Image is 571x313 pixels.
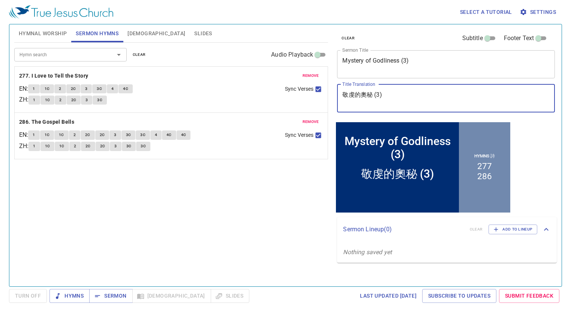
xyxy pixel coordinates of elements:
span: 3C [126,132,131,138]
span: Hymns [55,291,84,301]
span: 2C [71,97,76,103]
button: clear [337,34,359,43]
i: Nothing saved yet [343,249,392,256]
button: clear [128,50,150,59]
button: Open [114,49,124,60]
span: remove [303,118,319,125]
button: 3C [122,142,136,151]
span: Sermon Hymns [76,29,118,38]
button: 2C [95,130,109,139]
span: 1 [33,143,35,150]
span: 2 [74,143,76,150]
span: 2C [85,132,90,138]
button: Settings [518,5,559,19]
button: 3C [136,142,150,151]
span: 2C [71,85,76,92]
button: 1C [40,130,54,139]
button: 4C [118,84,133,93]
span: clear [133,51,146,58]
button: 1C [54,130,69,139]
div: Sermon Lineup(0)clearAdd to Lineup [337,217,557,242]
button: Add to Lineup [489,225,537,234]
span: 3C [97,97,102,103]
span: Select a tutorial [460,7,512,17]
button: 1C [40,84,54,93]
button: 286. The Gospel Bells [19,117,76,127]
span: 1 [33,97,35,103]
button: 1 [28,142,40,151]
span: clear [342,35,355,42]
span: 2C [100,143,105,150]
span: Sync Verses [285,85,313,93]
button: 2 [69,142,81,151]
span: 4 [111,85,114,92]
p: ZH : [19,95,28,104]
span: 2C [100,132,105,138]
span: 3C [97,85,102,92]
span: Subtitle [462,34,483,43]
button: Hymns [49,289,90,303]
button: 2C [96,142,110,151]
button: 4 [150,130,162,139]
button: 3 [81,84,92,93]
span: 4C [166,132,172,138]
a: Subscribe to Updates [422,289,496,303]
button: 3C [92,84,106,93]
span: 3 [85,85,87,92]
a: Last updated [DATE] [357,289,420,303]
span: [DEMOGRAPHIC_DATA] [127,29,185,38]
button: 2C [66,84,81,93]
span: Subscribe to Updates [428,291,490,301]
button: 3C [136,130,150,139]
p: ZH : [19,142,28,151]
button: 2C [81,130,95,139]
span: 1C [45,132,50,138]
textarea: 敬虔的奧秘 (3) [342,91,550,105]
button: 3C [121,130,136,139]
button: 1C [40,142,55,151]
span: 2 [73,132,76,138]
span: 3C [140,132,145,138]
button: 277. I Love to Tell the Story [19,71,90,81]
p: EN : [19,84,28,93]
button: remove [298,117,324,126]
span: 1C [45,85,50,92]
span: 2 [59,85,61,92]
span: Settings [521,7,556,17]
button: 1 [28,84,39,93]
span: 4C [123,85,128,92]
button: 4C [177,130,191,139]
span: 2C [85,143,91,150]
button: 3C [93,96,107,105]
span: 3 [114,132,116,138]
span: 3 [114,143,117,150]
span: Submit Feedback [505,291,553,301]
span: Add to Lineup [493,226,532,233]
button: 2 [55,96,66,105]
button: 2 [54,84,66,93]
span: Last updated [DATE] [360,291,417,301]
span: Slides [194,29,212,38]
b: 286. The Gospel Bells [19,117,74,127]
button: 1C [40,96,55,105]
p: Sermon Lineup ( 0 ) [343,225,463,234]
a: Submit Feedback [499,289,559,303]
button: 2C [81,142,95,151]
button: 2 [69,130,80,139]
img: True Jesus Church [9,5,113,19]
span: Audio Playback [271,50,313,59]
button: 1C [55,142,69,151]
button: 3 [109,130,121,139]
span: 1C [45,97,50,103]
span: Hymnal Worship [19,29,67,38]
button: 1 [28,130,39,139]
button: Select a tutorial [457,5,515,19]
button: 4C [162,130,176,139]
p: EN : [19,130,28,139]
span: 3C [126,143,132,150]
span: 1 [33,85,35,92]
